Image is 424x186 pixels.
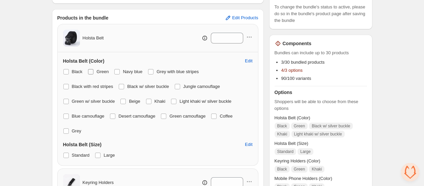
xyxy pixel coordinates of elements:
[275,4,367,24] span: To change the bundle's status to active, please do so in the bundle's product page after saving t...
[312,123,350,129] span: Black w/ silver buckle
[241,139,256,150] button: Edit
[245,142,252,147] span: Edit
[275,158,367,164] span: Keyring Holders (Color)
[72,69,83,74] span: Black
[63,30,80,46] img: Holsta Belt
[245,58,252,64] span: Edit
[275,140,367,147] span: Holsta Belt (Size)
[275,89,367,96] h3: Options
[183,84,220,89] span: Jungle camouflage
[57,14,109,21] h3: Products in the bundle
[241,56,256,66] button: Edit
[300,149,311,154] span: Large
[127,84,169,89] span: Black w/ silver buckle
[72,99,115,104] span: Green w/ silver buckle
[63,58,105,64] h3: Holsta Belt (Color)
[72,84,113,89] span: Black with red stripes
[221,12,262,23] button: Edit Products
[104,153,115,158] span: Large
[83,35,104,41] span: Holsta Belt
[83,179,114,186] span: Keyring Holders
[294,131,342,137] span: Light khaki w/ silver buckle
[277,131,287,137] span: Khaki
[275,115,367,121] span: Holsta Belt (Color)
[281,68,303,73] span: 4/3 options
[72,153,90,158] span: Standard
[72,114,105,119] span: Blue camouflage
[312,166,322,172] span: Khaki
[232,15,258,21] span: Edit Products
[123,69,142,74] span: Navy blue
[281,76,311,81] span: 90/100 variants
[401,163,419,181] div: Open chat
[129,99,140,104] span: Beige
[277,149,294,154] span: Standard
[154,99,166,104] span: Khaki
[283,40,312,47] h3: Components
[275,50,367,56] span: Bundles can include up to 30 products
[281,60,325,65] span: 3/30 bundled products
[294,123,305,129] span: Green
[179,99,231,104] span: Light khaki w/ silver buckle
[63,141,102,148] h3: Holsta Belt (Size)
[277,166,287,172] span: Black
[118,114,155,119] span: Desert camouflage
[169,114,205,119] span: Green camouflage
[294,166,305,172] span: Green
[157,69,199,74] span: Grey with blue stripes
[275,98,367,112] span: Shoppers will be able to choose from these options
[220,114,232,119] span: Coffee
[275,175,367,182] span: Mobile Phone Holders (Color)
[277,123,287,129] span: Black
[96,69,109,74] span: Green
[72,128,81,133] span: Grey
